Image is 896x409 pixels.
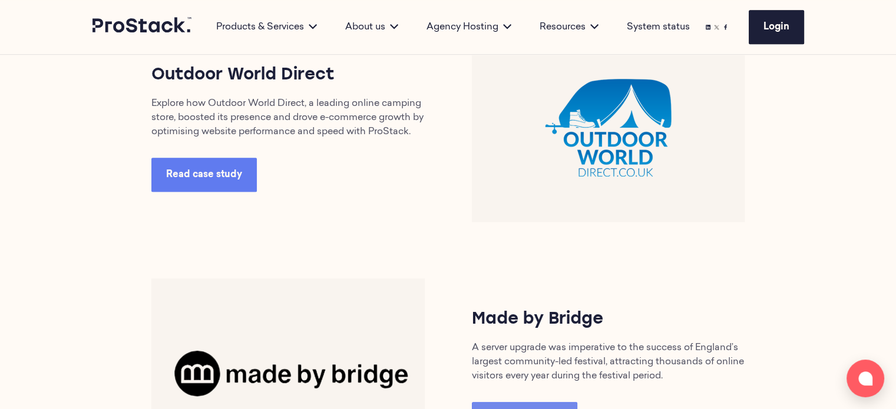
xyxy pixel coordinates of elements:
[763,22,789,32] span: Login
[202,20,331,34] div: Products & Services
[151,158,257,192] a: Read case study
[92,17,193,37] a: Prostack logo
[627,20,690,34] a: System status
[412,20,525,34] div: Agency Hosting
[847,360,884,397] button: Open chat window
[166,170,242,179] span: Read case study
[151,64,425,87] h3: Outdoor World Direct
[749,10,804,44] a: Login
[472,308,745,331] h3: Made by Bridge
[151,97,425,139] p: Explore how Outdoor World Direct, a leading online camping store, boosted its presence and drove ...
[331,20,412,34] div: About us
[472,341,745,383] p: A server upgrade was imperative to the success of England’s largest community-led festival, attra...
[525,20,613,34] div: Resources
[472,34,745,222] img: OWD-768x530.png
